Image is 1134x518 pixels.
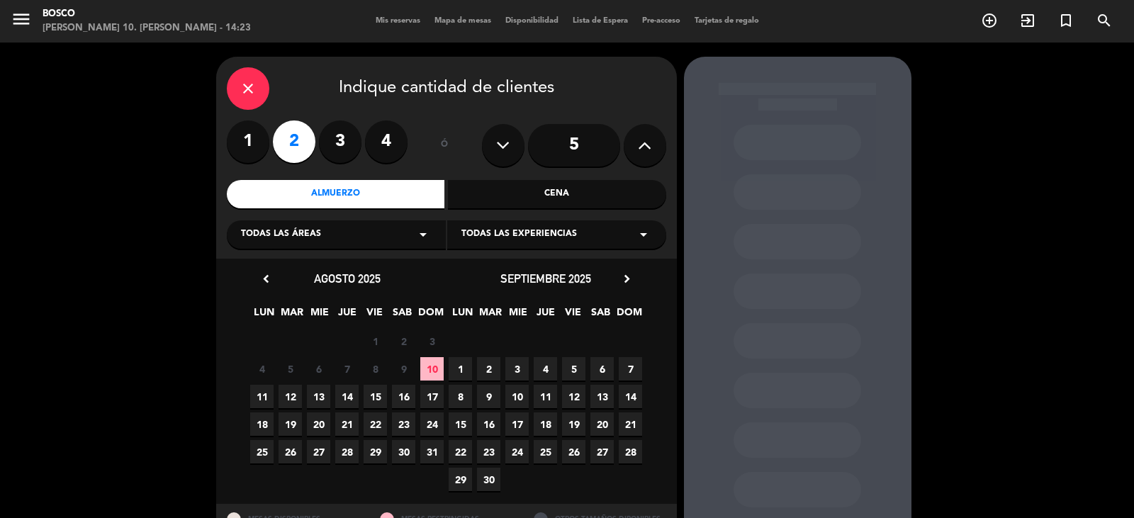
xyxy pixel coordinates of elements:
span: 11 [250,385,274,408]
span: 19 [279,412,302,436]
label: 3 [319,120,361,163]
span: 22 [364,412,387,436]
span: 5 [562,357,585,381]
span: 16 [392,385,415,408]
span: 21 [619,412,642,436]
span: 24 [505,440,529,463]
span: 28 [335,440,359,463]
i: chevron_left [259,271,274,286]
span: DOM [617,304,640,327]
span: 21 [335,412,359,436]
span: 28 [619,440,642,463]
span: 25 [250,440,274,463]
span: Mis reservas [369,17,427,25]
span: 3 [420,330,444,353]
span: 1 [364,330,387,353]
span: 3 [505,357,529,381]
span: SAB [391,304,414,327]
span: 26 [279,440,302,463]
span: 12 [562,385,585,408]
span: Disponibilidad [498,17,566,25]
span: 12 [279,385,302,408]
span: 10 [420,357,444,381]
span: 16 [477,412,500,436]
span: 26 [562,440,585,463]
i: exit_to_app [1019,12,1036,29]
span: Todas las experiencias [461,227,577,242]
i: chevron_right [619,271,634,286]
span: 30 [477,468,500,491]
div: Bosco [43,7,251,21]
span: SAB [589,304,612,327]
i: arrow_drop_down [415,226,432,243]
span: Mapa de mesas [427,17,498,25]
span: 25 [534,440,557,463]
span: 15 [449,412,472,436]
span: 2 [477,357,500,381]
i: add_circle_outline [981,12,998,29]
span: 29 [364,440,387,463]
span: 17 [420,385,444,408]
span: 10 [505,385,529,408]
span: 1 [449,357,472,381]
span: 19 [562,412,585,436]
span: 29 [449,468,472,491]
span: LUN [451,304,474,327]
span: 22 [449,440,472,463]
i: arrow_drop_down [635,226,652,243]
span: 15 [364,385,387,408]
label: 2 [273,120,315,163]
span: Lista de Espera [566,17,635,25]
span: 18 [250,412,274,436]
span: 4 [534,357,557,381]
span: JUE [335,304,359,327]
span: 31 [420,440,444,463]
span: 8 [364,357,387,381]
span: 5 [279,357,302,381]
span: 23 [392,412,415,436]
span: Todas las áreas [241,227,321,242]
span: VIE [561,304,585,327]
span: agosto 2025 [314,271,381,286]
span: MAR [280,304,303,327]
span: 20 [307,412,330,436]
span: DOM [418,304,442,327]
span: 6 [590,357,614,381]
span: Tarjetas de regalo [687,17,766,25]
div: [PERSON_NAME] 10. [PERSON_NAME] - 14:23 [43,21,251,35]
span: LUN [252,304,276,327]
span: septiembre 2025 [500,271,591,286]
div: Almuerzo [227,180,445,208]
span: MIE [308,304,331,327]
span: 14 [619,385,642,408]
span: 7 [619,357,642,381]
span: 14 [335,385,359,408]
div: ó [422,120,468,170]
span: 23 [477,440,500,463]
i: turned_in_not [1057,12,1074,29]
span: MIE [506,304,529,327]
span: 4 [250,357,274,381]
label: 4 [365,120,408,163]
span: VIE [363,304,386,327]
span: 24 [420,412,444,436]
span: 6 [307,357,330,381]
span: Pre-acceso [635,17,687,25]
span: 27 [590,440,614,463]
span: 27 [307,440,330,463]
label: 1 [227,120,269,163]
div: Indique cantidad de clientes [227,67,666,110]
span: 7 [335,357,359,381]
button: menu [11,9,32,35]
span: 13 [590,385,614,408]
i: close [240,80,257,97]
span: 8 [449,385,472,408]
i: menu [11,9,32,30]
span: 11 [534,385,557,408]
span: 2 [392,330,415,353]
span: MAR [478,304,502,327]
i: search [1096,12,1113,29]
div: Cena [448,180,666,208]
span: 18 [534,412,557,436]
span: 17 [505,412,529,436]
